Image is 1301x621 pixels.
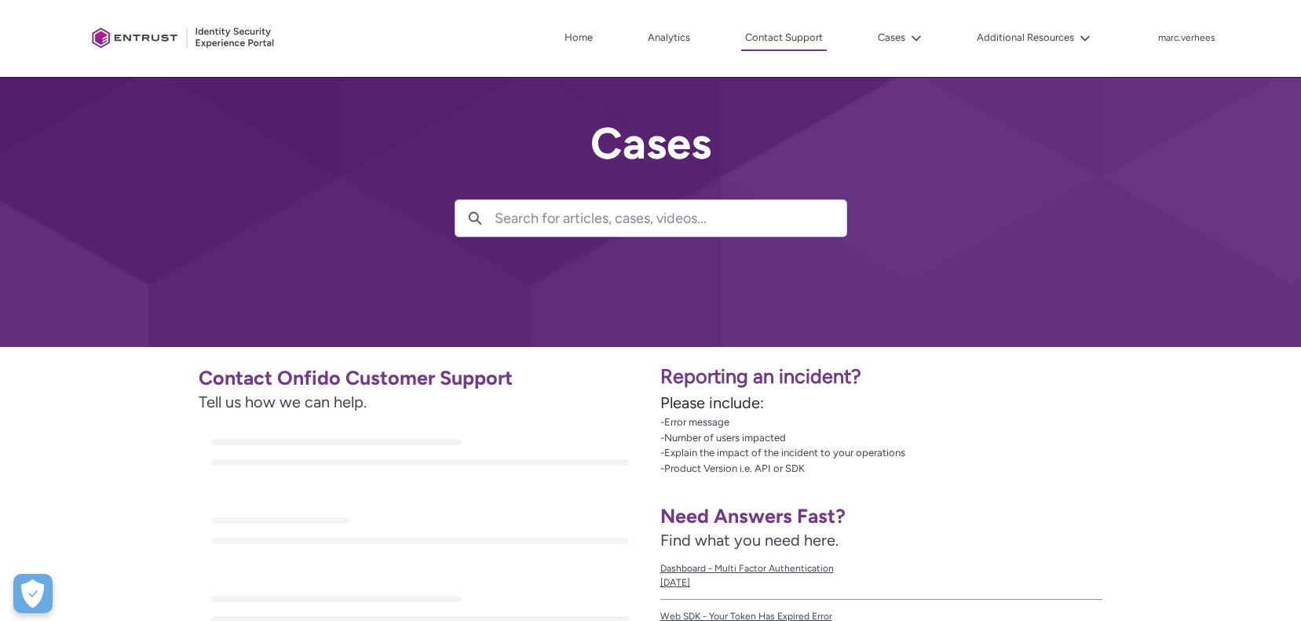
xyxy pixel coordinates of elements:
a: Home [561,26,597,49]
h2: Cases [455,119,847,168]
p: Please include: [660,391,1292,415]
h1: Contact Onfido Customer Support [199,366,641,390]
a: Analytics, opens in new tab [644,26,694,49]
div: Cookie Preferences [13,574,53,613]
h1: Need Answers Fast? [660,504,1102,528]
button: Open Preferences [13,574,53,613]
button: Cases [874,26,926,49]
button: Search [455,200,495,236]
lightning-formatted-date-time: [DATE] [660,577,690,588]
a: Dashboard - Multi Factor Authentication[DATE] [660,552,1102,600]
button: User Profile marc.verhees [1157,29,1216,45]
p: -Error message -Number of users impacted -Explain the impact of the incident to your operations -... [660,415,1292,476]
p: Reporting an incident? [660,362,1292,392]
button: Additional Resources [973,26,1095,49]
span: Dashboard - Multi Factor Authentication [660,561,1102,575]
input: Search for articles, cases, videos... [495,200,846,236]
span: Tell us how we can help. [199,390,641,414]
span: Find what you need here. [660,531,839,550]
p: marc.verhees [1158,33,1215,44]
a: Contact Support [741,26,827,51]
